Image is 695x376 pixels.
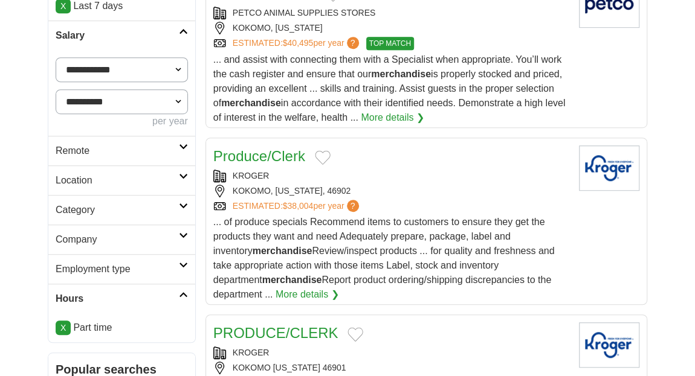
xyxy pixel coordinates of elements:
span: ? [347,37,359,49]
a: ESTIMATED:$38,004per year? [233,200,361,212]
span: $38,004 [283,201,314,211]
strong: merchandise [253,246,312,256]
span: $40,495 [283,38,314,48]
div: per year [56,114,188,129]
a: KROGER [233,348,270,357]
a: Employment type [48,254,195,284]
h2: Category [56,203,179,217]
a: X [56,320,71,335]
strong: merchandise [221,98,281,108]
li: Part time [56,320,188,335]
a: KROGER [233,171,270,180]
img: Kroger logo [579,322,639,368]
a: Company [48,225,195,254]
strong: merchandise [262,275,322,285]
div: KOKOMO [US_STATE] 46901 [213,362,569,374]
a: Hours [48,284,195,313]
span: ... and assist with connecting them with a Specialist when appropriate. You’ll work the cash regi... [213,54,566,123]
a: PETCO ANIMAL SUPPLIES STORES [233,8,376,18]
h2: Salary [56,28,179,43]
strong: merchandise [371,69,431,79]
h2: Remote [56,144,179,158]
span: ? [347,200,359,212]
a: Salary [48,21,195,50]
span: TOP MATCH [366,37,414,50]
h2: Employment type [56,262,179,276]
h2: Hours [56,292,179,306]
img: Kroger logo [579,145,639,191]
a: Remote [48,136,195,165]
button: Add to favorite jobs [315,150,331,165]
a: More details ❯ [276,287,339,302]
a: Produce/Clerk [213,148,305,164]
a: PRODUCE/CLERK [213,325,338,341]
a: Location [48,165,195,195]
div: KOKOMO, [US_STATE] [213,22,569,34]
h2: Company [56,232,179,247]
button: Add to favorite jobs [347,327,363,342]
h2: Location [56,173,179,188]
a: Category [48,195,195,225]
span: ... of produce specials Recommend items to customers to ensure they get the products they want an... [213,217,555,299]
a: ESTIMATED:$40,495per year? [233,37,361,50]
a: More details ❯ [361,110,424,125]
div: KOKOMO, [US_STATE], 46902 [213,185,569,197]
